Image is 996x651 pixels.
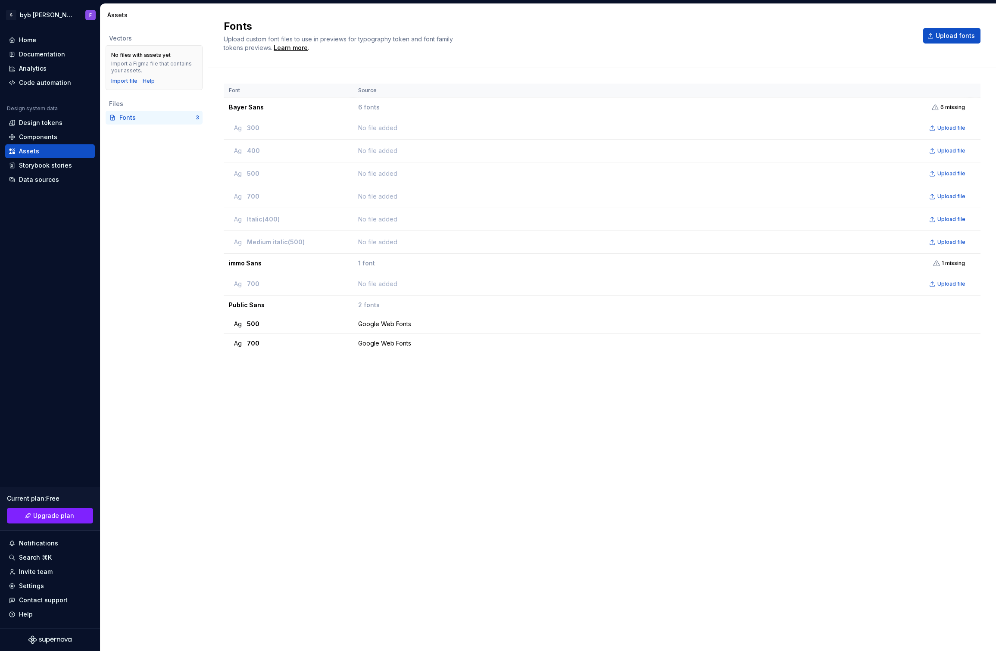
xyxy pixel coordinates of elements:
[109,100,199,108] div: Files
[234,192,242,201] span: Ag
[272,45,309,51] span: .
[247,215,280,224] span: italic (400)
[5,551,95,564] button: Search ⌘K
[358,320,969,328] div: Google Web Fonts
[19,596,68,604] div: Contact support
[927,168,969,180] button: Upload file
[19,133,57,141] div: Components
[19,161,72,170] div: Storybook stories
[106,111,203,125] a: Fonts3
[358,145,969,157] div: No file added
[107,11,204,19] div: Assets
[19,175,59,184] div: Data sources
[5,62,95,75] a: Analytics
[234,238,242,246] span: Ag
[19,118,62,127] div: Design tokens
[937,216,965,223] span: Upload file
[224,19,913,33] h2: Fonts
[7,105,58,112] div: Design system data
[247,238,305,246] span: medium italic (500)
[6,10,16,20] div: S
[358,301,380,309] span: 2 fonts
[247,169,259,178] span: 500
[936,31,975,40] span: Upload fonts
[7,494,93,503] div: Current plan : Free
[358,259,375,268] span: 1 font
[937,147,965,154] span: Upload file
[19,567,53,576] div: Invite team
[927,278,969,290] button: Upload file
[923,28,980,44] button: Upload fonts
[111,60,197,74] div: Import a Figma file that contains your assets.
[19,147,39,156] div: Assets
[927,213,969,225] button: Upload file
[5,159,95,172] a: Storybook stories
[247,320,259,328] span: 500
[224,98,353,117] td: Bayer Sans
[937,170,965,177] span: Upload file
[927,145,969,157] button: Upload file
[5,130,95,144] a: Components
[937,239,965,246] span: Upload file
[358,278,969,290] div: No file added
[7,508,93,523] button: Upgrade plan
[942,260,965,267] span: 1 missing
[5,76,95,90] a: Code automation
[19,78,71,87] div: Code automation
[927,122,969,134] button: Upload file
[358,103,380,112] span: 6 fonts
[109,34,199,43] div: Vectors
[940,104,965,111] span: 6 missing
[358,168,969,180] div: No file added
[353,84,970,98] th: Source
[927,190,969,202] button: Upload file
[937,125,965,131] span: Upload file
[247,124,259,132] span: 300
[19,64,47,73] div: Analytics
[247,339,259,348] span: 700
[224,35,453,51] span: Upload custom font files to use in previews for typography token and font family tokens previews.
[5,116,95,130] a: Design tokens
[224,84,353,98] th: Font
[111,78,137,84] button: Import file
[5,33,95,47] a: Home
[2,6,98,24] button: Sbyb [PERSON_NAME]F
[89,12,92,19] div: F
[234,169,242,178] span: Ag
[247,146,260,155] span: 400
[247,192,259,201] span: 700
[358,190,969,202] div: No file added
[19,36,36,44] div: Home
[234,146,242,155] span: Ag
[5,173,95,187] a: Data sources
[111,52,171,59] div: No files with assets yet
[143,78,155,84] a: Help
[5,144,95,158] a: Assets
[5,536,95,550] button: Notifications
[19,539,58,548] div: Notifications
[358,213,969,225] div: No file added
[274,44,308,52] div: Learn more
[358,339,969,348] div: Google Web Fonts
[19,610,33,619] div: Help
[5,593,95,607] button: Contact support
[19,582,44,590] div: Settings
[33,511,74,520] span: Upgrade plan
[937,280,965,287] span: Upload file
[927,236,969,248] button: Upload file
[224,296,353,315] td: Public Sans
[234,320,242,328] span: Ag
[5,607,95,621] button: Help
[247,280,259,288] span: 700
[358,236,969,248] div: No file added
[5,565,95,579] a: Invite team
[937,193,965,200] span: Upload file
[28,635,72,644] svg: Supernova Logo
[19,50,65,59] div: Documentation
[234,124,242,132] span: Ag
[196,114,199,121] div: 3
[234,280,242,288] span: Ag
